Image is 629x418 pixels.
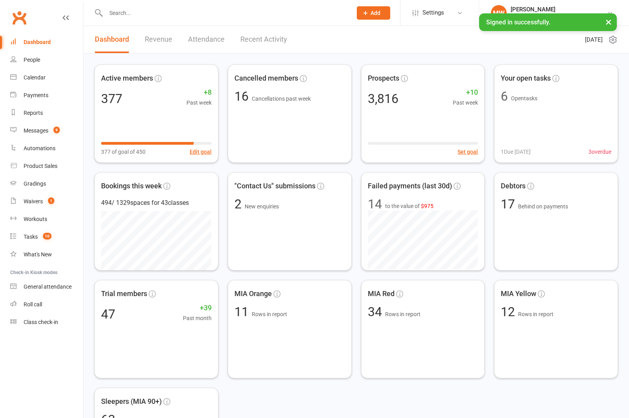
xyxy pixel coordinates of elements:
span: Rows in report [518,311,553,317]
a: Roll call [10,296,83,313]
div: Gradings [24,180,46,187]
span: 2 [234,197,245,212]
a: Payments [10,87,83,104]
div: Tasks [24,234,38,240]
span: Active members [101,73,153,84]
span: Past week [186,98,212,107]
a: Recent Activity [240,26,287,53]
div: Payments [24,92,48,98]
a: What's New [10,246,83,263]
span: 11 [234,304,252,319]
a: Revenue [145,26,172,53]
span: Cancellations past week [252,96,311,102]
span: Past month [183,314,212,322]
span: Settings [422,4,444,22]
span: Signed in successfully. [486,18,550,26]
a: People [10,51,83,69]
span: 34 [368,304,385,319]
a: Class kiosk mode [10,313,83,331]
a: Automations [10,140,83,157]
span: New enquiries [245,203,279,210]
a: Dashboard [10,33,83,51]
div: Messages [24,127,48,134]
span: 10 [43,233,52,239]
a: Calendar [10,69,83,87]
a: Reports [10,104,83,122]
span: to the value of [385,202,433,210]
span: 17 [501,197,518,212]
div: Calendar [24,74,46,81]
a: Tasks 10 [10,228,83,246]
div: Dashboard [24,39,51,45]
a: Waivers 1 [10,193,83,210]
a: Workouts [10,210,83,228]
a: Messages 9 [10,122,83,140]
span: Cancelled members [234,73,298,84]
span: +10 [453,87,478,98]
span: 1 [48,197,54,204]
span: Debtors [501,180,526,192]
div: 3,816 [368,92,398,105]
span: +39 [183,302,212,314]
span: Open tasks [511,95,537,101]
a: Product Sales [10,157,83,175]
span: Rows in report [385,311,421,317]
span: [DATE] [585,35,603,44]
div: General attendance [24,284,72,290]
span: Past week [453,98,478,107]
div: What's New [24,251,52,258]
div: Reports [24,110,43,116]
button: Edit goal [190,147,212,156]
span: Add [371,10,380,16]
a: Attendance [188,26,225,53]
span: 12 [501,304,518,319]
span: 3 overdue [588,147,611,156]
button: Set goal [457,147,478,156]
button: × [601,13,616,30]
div: Waivers [24,198,43,204]
span: Sleepers (MIA 90+) [101,396,162,407]
span: +8 [186,87,212,98]
span: 377 of goal of 450 [101,147,146,156]
a: Clubworx [9,8,29,28]
div: 14 [368,198,382,210]
span: Rows in report [252,311,287,317]
span: 1 Due [DATE] [501,147,531,156]
div: People [24,57,40,63]
span: MIA Yellow [501,288,536,300]
div: 6 [501,90,508,103]
span: Failed payments (last 30d) [368,180,452,192]
span: Your open tasks [501,73,551,84]
div: Workouts [24,216,47,222]
span: Bookings this week [101,180,162,192]
div: 377 [101,92,122,105]
div: Urban Muaythai - [GEOGRAPHIC_DATA] [511,13,607,20]
button: Add [357,6,390,20]
a: Dashboard [95,26,129,53]
span: $975 [421,203,433,209]
div: Automations [24,145,55,151]
span: MIA Red [368,288,395,300]
span: Prospects [368,73,399,84]
div: Class check-in [24,319,58,325]
div: [PERSON_NAME] [511,6,607,13]
span: 9 [53,127,60,133]
div: 494 / 1329 spaces for 43 classes [101,198,212,208]
a: Gradings [10,175,83,193]
div: Product Sales [24,163,57,169]
div: MW [491,5,507,21]
span: Trial members [101,288,147,300]
span: 16 [234,89,252,104]
span: MIA Orange [234,288,272,300]
div: Roll call [24,301,42,308]
div: 47 [101,308,115,320]
span: "Contact Us" submissions [234,180,315,192]
span: Behind on payments [518,203,568,210]
input: Search... [103,7,347,18]
a: General attendance kiosk mode [10,278,83,296]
